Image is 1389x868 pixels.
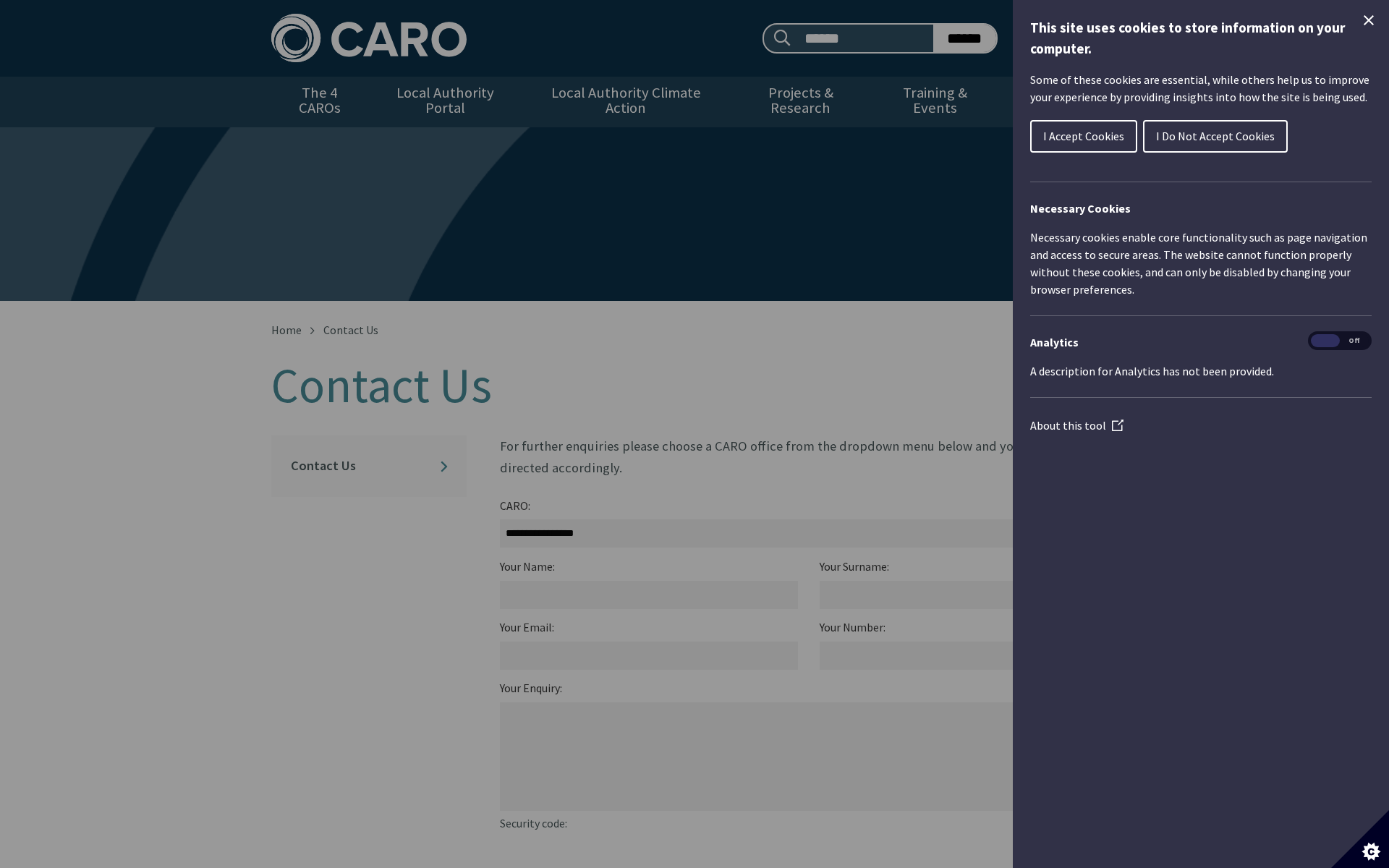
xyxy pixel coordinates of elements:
[1030,418,1123,433] a: About this tool
[1030,362,1372,380] p: A description for Analytics has not been provided.
[1030,333,1372,351] h3: Analytics
[1311,334,1340,348] span: On
[1030,229,1372,298] p: Necessary cookies enable core functionality such as page navigation and access to secure areas. T...
[1030,200,1372,217] h2: Necessary Cookies
[1030,71,1372,106] p: Some of these cookies are essential, while others help us to improve your experience by providing...
[1030,17,1372,59] h1: This site uses cookies to store information on your computer.
[1360,12,1377,29] button: Close Cookie Control
[1331,810,1389,868] button: Set cookie preferences
[1156,129,1275,143] span: I Do Not Accept Cookies
[1030,120,1137,153] button: I Accept Cookies
[1143,120,1288,153] button: I Do Not Accept Cookies
[1043,129,1124,143] span: I Accept Cookies
[1340,334,1369,348] span: Off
